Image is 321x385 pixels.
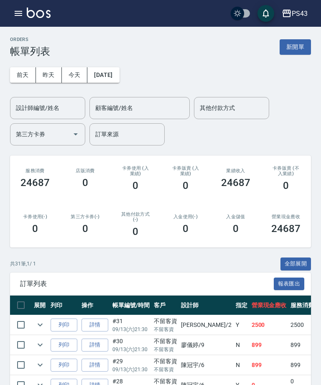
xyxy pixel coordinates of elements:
[20,280,274,288] span: 訂單列表
[271,166,301,176] h2: 卡券販賣 (不入業績)
[171,166,201,176] h2: 卡券販賣 (入業績)
[48,296,79,315] th: 列印
[82,319,108,331] a: 詳情
[234,296,250,315] th: 指定
[183,223,189,235] h3: 0
[20,214,50,219] h2: 卡券使用(-)
[120,212,150,222] h2: 其他付款方式(-)
[110,335,152,355] td: #30
[110,355,152,375] td: #29
[51,359,77,372] button: 列印
[257,5,274,22] button: save
[120,166,150,176] h2: 卡券使用 (入業績)
[280,39,311,55] button: 新開單
[34,359,46,371] button: expand row
[87,67,119,83] button: [DATE]
[278,5,311,22] button: PS43
[20,177,50,189] h3: 24687
[20,168,50,173] h3: 服務消費
[82,223,88,235] h3: 0
[34,319,46,331] button: expand row
[152,296,179,315] th: 客戶
[274,278,305,291] button: 報表匯出
[183,180,189,191] h3: 0
[234,335,250,355] td: N
[132,226,138,237] h3: 0
[154,317,177,326] div: 不留客資
[82,339,108,352] a: 詳情
[221,214,251,219] h2: 入金儲值
[171,214,201,219] h2: 入金使用(-)
[62,67,88,83] button: 今天
[110,315,152,335] td: #31
[250,335,289,355] td: 899
[154,337,177,346] div: 不留客資
[79,296,110,315] th: 操作
[154,326,177,333] p: 不留客資
[288,296,316,315] th: 服務消費
[82,359,108,372] a: 詳情
[234,355,250,375] td: N
[110,296,152,315] th: 帳單編號/時間
[283,180,289,191] h3: 0
[280,258,311,270] button: 全部展開
[274,279,305,287] a: 報表匯出
[112,326,150,333] p: 09/13 (六) 21:30
[51,319,77,331] button: 列印
[34,339,46,351] button: expand row
[10,67,36,83] button: 前天
[179,296,233,315] th: 設計師
[271,223,301,235] h3: 24687
[288,335,316,355] td: 899
[221,177,250,189] h3: 24687
[154,366,177,373] p: 不留客資
[292,8,308,19] div: PS43
[271,214,301,219] h2: 營業現金應收
[69,127,82,141] button: Open
[221,168,251,173] h2: 業績收入
[70,214,100,219] h2: 第三方卡券(-)
[179,335,233,355] td: 廖儀婷 /9
[250,296,289,315] th: 營業現金應收
[234,315,250,335] td: Y
[112,366,150,373] p: 09/13 (六) 21:30
[250,315,289,335] td: 2500
[10,46,50,57] h3: 帳單列表
[179,315,233,335] td: [PERSON_NAME] /2
[82,177,88,189] h3: 0
[154,346,177,353] p: 不留客資
[27,8,51,18] img: Logo
[36,67,62,83] button: 昨天
[288,355,316,375] td: 899
[233,223,239,235] h3: 0
[179,355,233,375] td: 陳冠宇 /6
[288,315,316,335] td: 2500
[70,168,100,173] h2: 店販消費
[112,346,150,353] p: 09/13 (六) 21:30
[154,357,177,366] div: 不留客資
[51,339,77,352] button: 列印
[280,43,311,51] a: 新開單
[10,260,36,268] p: 共 31 筆, 1 / 1
[32,223,38,235] h3: 0
[32,296,48,315] th: 展開
[250,355,289,375] td: 899
[10,37,50,42] h2: ORDERS
[132,180,138,191] h3: 0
